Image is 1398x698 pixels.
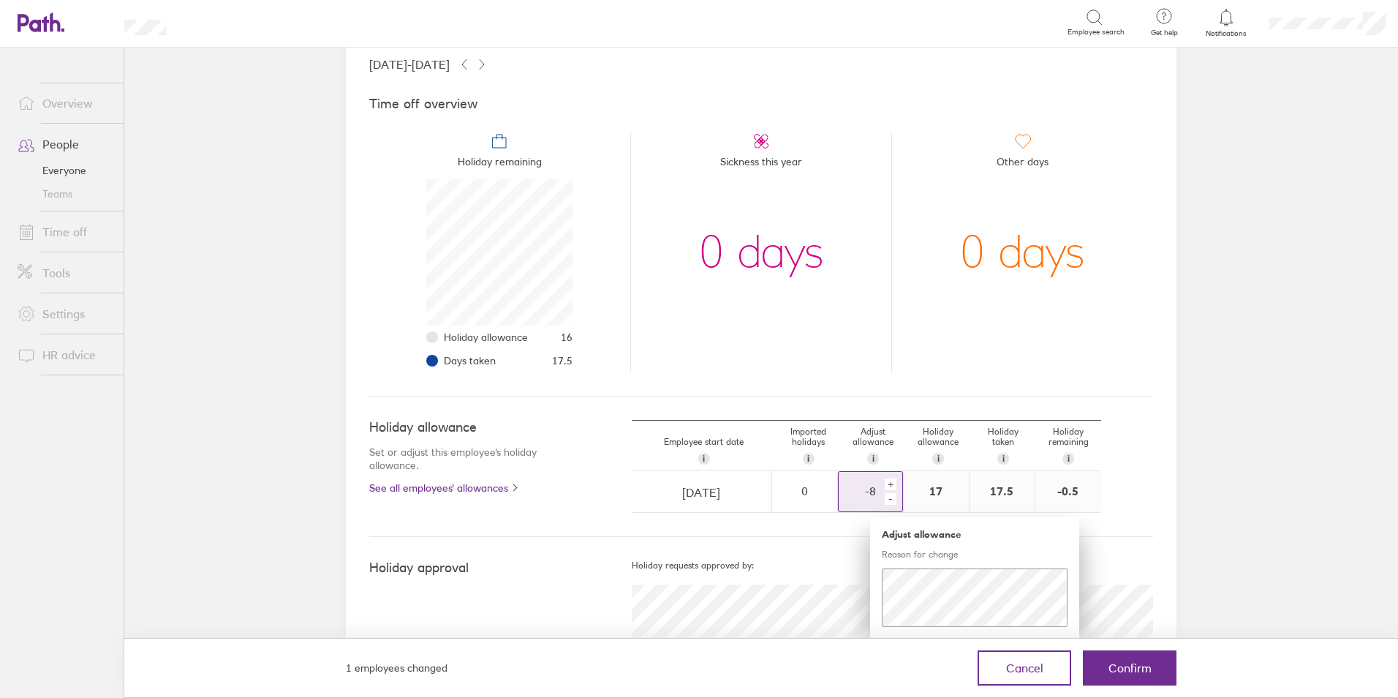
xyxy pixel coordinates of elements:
a: Everyone [6,159,124,182]
button: Confirm [1083,650,1176,686]
button: Cancel [1005,636,1038,659]
div: -8 [839,484,882,498]
div: Employee start date [632,431,776,470]
a: Tools [6,258,124,288]
div: 0 days [699,179,824,326]
a: Teams [6,182,124,206]
div: 0 [773,484,836,498]
span: Days taken [444,355,496,367]
span: Employee search [1068,28,1125,37]
span: Other days [997,150,1048,179]
input: dd/mm/yyyy [632,472,771,513]
div: -0.5 [1035,471,1101,512]
a: HR advice [6,340,124,369]
span: Sickness this year [720,150,802,179]
a: Overview [6,89,124,118]
h5: Adjust allowance [882,529,1068,540]
div: Holiday remaining [1036,421,1101,470]
span: Holiday remaining [458,150,542,179]
span: i [807,453,809,465]
div: Search [206,15,243,29]
span: Cancel [1006,661,1043,675]
h4: Holiday allowance [369,420,573,435]
p: Set or adjust this employee's holiday allowance. [369,446,573,472]
span: 17.5 [552,355,573,367]
a: Settings [6,299,124,329]
button: Add [1038,636,1068,659]
span: i [937,453,940,465]
a: See all employees' allowances [369,482,573,494]
button: Cancel [978,650,1071,686]
h4: Time off overview [369,97,1153,112]
h4: Holiday approval [369,560,632,576]
div: 17 [904,471,969,512]
div: Imported holidays [776,421,841,470]
span: i [1002,453,1005,465]
div: Holiday allowance [906,421,971,470]
div: 1 employees changed [346,660,447,676]
span: Notifications [1203,29,1250,38]
span: [DATE] - [DATE] [369,58,450,71]
p: Reason for change [882,549,1068,560]
div: - [885,493,896,505]
a: Notifications [1203,7,1250,38]
a: Time off [6,217,124,247]
h5: Holiday requests approved by: [632,560,1153,571]
span: Get help [1141,29,1188,37]
span: i [703,453,705,465]
button: View history [882,636,943,659]
span: Add [1044,636,1068,659]
span: i [872,453,874,465]
a: People [6,130,124,159]
div: 17.5 [970,471,1035,512]
span: 16 [561,331,573,343]
div: 0 days [960,179,1085,326]
span: i [1068,453,1070,465]
div: + [885,479,896,490]
div: Adjust allowance [841,421,906,470]
span: Confirm [1108,661,1152,675]
div: Holiday taken [971,421,1036,470]
span: Holiday allowance [444,331,528,343]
